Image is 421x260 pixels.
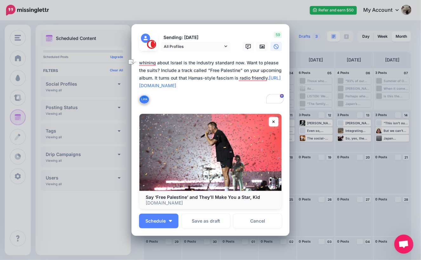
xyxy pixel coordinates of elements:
[139,214,178,228] button: Schedule
[139,59,285,89] div: whining about Israel is the industry standard now. Want to please the suits? Include a track call...
[161,42,231,51] a: All Profiles
[139,59,285,105] textarea: To enrich screen reader interactions, please activate Accessibility in Grammarly extension settings
[161,34,231,41] p: Sending: [DATE]
[274,32,282,38] span: 59
[169,220,172,222] img: arrow-down-white.png
[139,94,150,104] button: Link
[146,200,275,206] p: [DOMAIN_NAME]
[164,43,223,50] span: All Profiles
[182,214,230,228] button: Save as draft
[147,40,156,49] img: 291864331_468958885230530_187971914351797662_n-bsa127305.png
[145,219,166,223] span: Schedule
[233,214,282,228] a: Cancel
[146,194,260,200] b: Say ‘Free Palestine’ and They’ll Make You a Star, Kid
[139,114,282,191] img: Say ‘Free Palestine’ and They’ll Make You a Star, Kid
[141,34,150,43] img: user_default_image.png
